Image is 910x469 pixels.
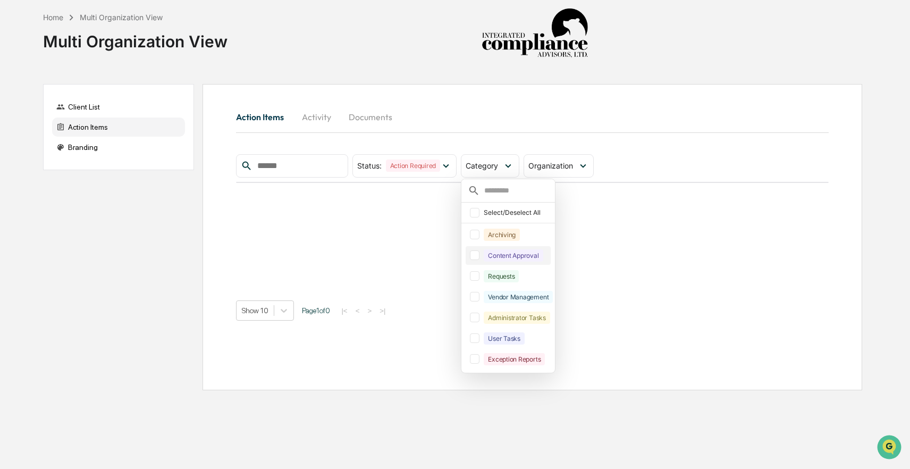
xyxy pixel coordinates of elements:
[75,180,129,188] a: Powered byPylon
[11,81,30,100] img: 1746055101610-c473b297-6a78-478c-a979-82029cc54cd1
[36,92,134,100] div: We're available if you need us!
[357,161,382,170] span: Status :
[77,135,86,144] div: 🗄️
[338,306,350,315] button: |<
[11,155,19,164] div: 🔎
[6,130,73,149] a: 🖐️Preclearance
[236,104,829,130] div: activity tabs
[484,249,543,262] div: Content Approval
[52,97,185,116] div: Client List
[80,13,163,22] div: Multi Organization View
[302,306,330,315] span: Page 1 of 0
[484,208,549,216] div: Select/Deselect All
[43,13,63,22] div: Home
[876,434,905,463] iframe: Open customer support
[6,150,71,169] a: 🔎Data Lookup
[236,104,292,130] button: Action Items
[484,312,550,324] div: Administrator Tasks
[36,81,174,92] div: Start new chat
[466,161,498,170] span: Category
[73,130,136,149] a: 🗄️Attestations
[376,306,389,315] button: >|
[484,270,519,282] div: Requests
[340,104,401,130] button: Documents
[21,154,67,165] span: Data Lookup
[11,135,19,144] div: 🖐️
[386,160,440,172] div: Action Required
[482,9,588,58] img: Integrated Compliance Advisors
[88,134,132,145] span: Attestations
[484,332,525,345] div: User Tasks
[528,161,573,170] span: Organization
[364,306,375,315] button: >
[352,306,363,315] button: <
[52,138,185,157] div: Branding
[21,134,69,145] span: Preclearance
[106,180,129,188] span: Pylon
[484,291,553,303] div: Vendor Management
[11,22,193,39] p: How can we help?
[181,85,193,97] button: Start new chat
[292,104,340,130] button: Activity
[43,23,227,51] div: Multi Organization View
[484,353,545,365] div: Exception Reports
[484,229,520,241] div: Archiving
[52,118,185,137] div: Action Items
